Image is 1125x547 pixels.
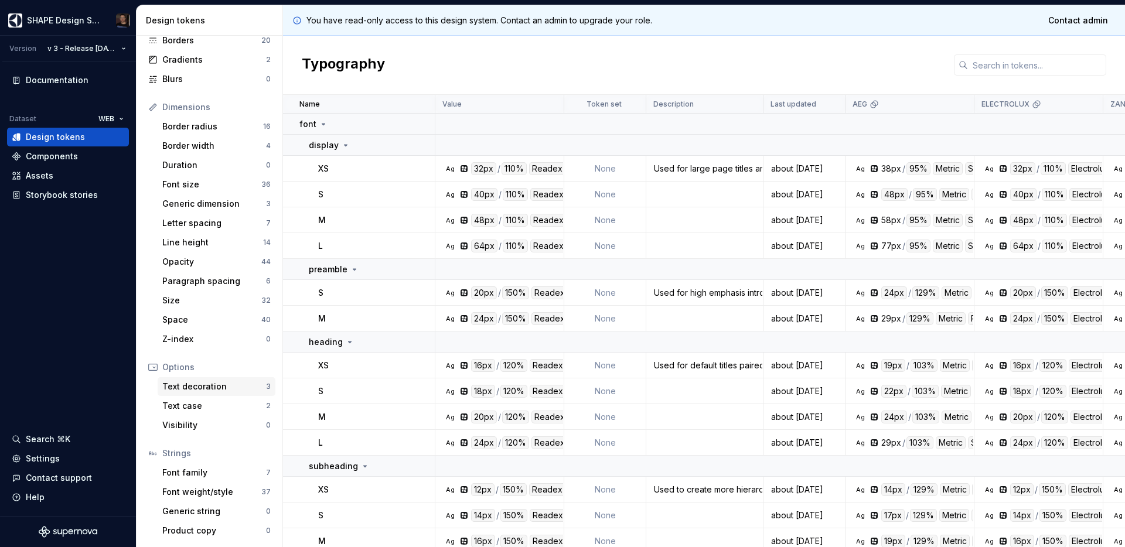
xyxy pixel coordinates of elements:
div: Visibility [162,419,266,431]
div: Ag [855,288,865,298]
div: Ag [445,241,455,251]
div: 36 [261,180,271,189]
div: Ag [1113,387,1123,396]
td: None [564,306,646,331]
p: You have read-only access to this design system. Contact an admin to upgrade your role. [306,15,652,26]
div: Ag [855,438,865,447]
button: Search ⌘K [7,430,129,449]
a: Letter spacing7 [158,214,275,233]
span: v 3 - Release [DATE] [47,44,117,53]
div: 4 [266,141,271,151]
div: 0 [266,526,271,535]
div: Ag [984,190,994,199]
div: about [DATE] [764,163,844,175]
div: Ag [855,511,865,520]
div: 38px [881,162,901,175]
div: Ag [445,438,455,447]
div: 150% [502,312,529,325]
div: Ag [855,485,865,494]
div: Product copy [162,525,266,536]
div: Options [162,361,271,373]
div: Ag [855,164,865,173]
div: Ag [855,361,865,370]
a: Border radius16 [158,117,275,136]
div: Line height [162,237,263,248]
div: Ag [445,190,455,199]
div: Metric [936,312,966,325]
a: Components [7,147,129,166]
p: S [318,287,323,299]
p: M [318,313,326,324]
a: Z-index0 [158,330,275,348]
div: 110% [1042,214,1067,227]
div: 110% [503,240,528,252]
div: Used for high emphasis intro paragraphs, paired with display font styles. [647,287,762,299]
p: M [318,214,326,226]
div: Readex Pro [530,188,582,201]
div: Used for large page titles and sections. [647,163,762,175]
div: / [909,188,912,201]
div: 2 [266,55,271,64]
div: Readex Pro [531,286,584,299]
div: / [498,411,501,423]
div: 3 [266,382,271,391]
a: Contact admin [1041,10,1116,31]
a: Design tokens [7,128,129,146]
p: preamble [309,264,347,275]
div: Ag [855,241,865,251]
div: Ag [445,412,455,422]
a: Storybook stories [7,186,129,204]
div: Semibold [965,214,1007,227]
div: 129% [906,312,933,325]
div: 110% [1042,240,1067,252]
div: 95% [906,214,930,227]
div: 40px [471,188,497,201]
div: Semibold [972,359,1014,372]
div: Ag [1113,361,1123,370]
div: 150% [1041,312,1068,325]
div: 40 [261,315,271,324]
div: Ag [1113,241,1123,251]
div: / [1037,162,1039,175]
p: L [318,240,323,252]
div: 110% [1042,188,1067,201]
div: 48px [1010,214,1037,227]
span: Contact admin [1048,15,1108,26]
div: Ag [1113,288,1123,298]
div: Ag [984,288,994,298]
img: 1131f18f-9b94-42a4-847a-eabb54481545.png [8,13,22,28]
div: 120% [500,359,527,372]
p: Last updated [771,100,816,109]
a: Assets [7,166,129,185]
div: 19px [881,359,905,372]
div: Readex Pro [530,359,582,372]
div: Help [26,491,45,503]
div: Ag [1113,190,1123,199]
div: / [908,385,911,398]
div: Readex Pro [530,214,582,227]
div: / [499,188,502,201]
div: Regular [968,312,1004,325]
a: Font family7 [158,463,275,482]
div: 24px [471,312,497,325]
a: Opacity44 [158,252,275,271]
td: None [564,404,646,430]
div: Readex Pro [531,312,584,325]
td: None [564,280,646,306]
div: Semibold [965,240,1007,252]
p: Value [442,100,462,109]
div: 3 [266,199,271,208]
div: Ag [1113,485,1123,494]
a: Line height14 [158,233,275,252]
div: Border width [162,140,266,152]
div: 48px [881,188,908,201]
div: 7 [266,218,271,228]
p: S [318,189,323,200]
h2: Typography [302,54,385,76]
div: Ag [984,164,994,173]
a: Text case2 [158,396,275,415]
div: 150% [1041,286,1068,299]
div: 0 [266,507,271,516]
p: XS [318,360,329,371]
td: None [564,233,646,259]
